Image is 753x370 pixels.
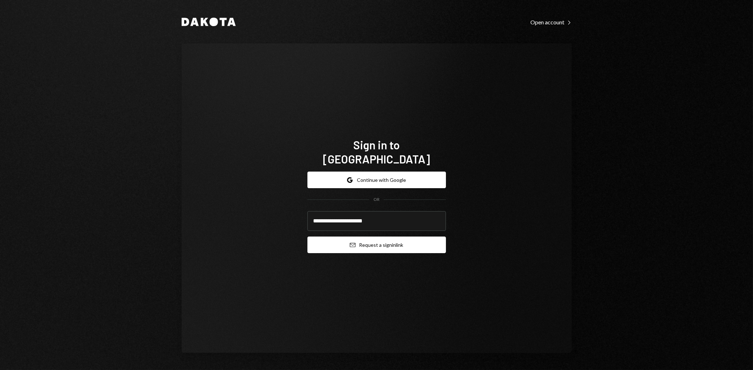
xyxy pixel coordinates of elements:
button: Request a signinlink [307,237,446,253]
div: OR [373,197,380,203]
h1: Sign in to [GEOGRAPHIC_DATA] [307,138,446,166]
button: Continue with Google [307,172,446,188]
a: Open account [531,18,572,26]
div: Open account [531,19,572,26]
